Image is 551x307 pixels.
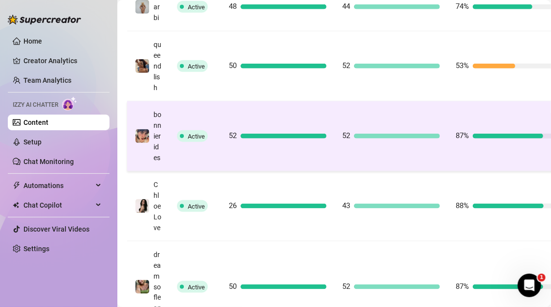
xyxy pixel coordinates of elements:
[135,199,149,213] img: ChloeLove
[23,53,102,69] a: Creator Analytics
[23,158,74,165] a: Chat Monitoring
[456,61,469,70] span: 53%
[188,63,205,70] span: Active
[456,2,469,11] span: 74%
[23,76,71,84] a: Team Analytics
[342,2,350,11] span: 44
[23,197,93,213] span: Chat Copilot
[135,280,149,294] img: dreamsofleana
[23,138,42,146] a: Setup
[342,61,350,70] span: 52
[229,201,237,210] span: 26
[154,181,161,232] span: ChloeLove
[538,274,546,282] span: 1
[229,2,237,11] span: 48
[8,15,81,24] img: logo-BBDzfeDw.svg
[456,282,469,291] span: 87%
[13,202,19,209] img: Chat Copilot
[23,178,93,193] span: Automations
[62,96,77,111] img: AI Chatter
[13,182,21,189] span: thunderbolt
[23,118,48,126] a: Content
[456,201,469,210] span: 88%
[135,59,149,73] img: queendlish
[154,111,161,162] span: bonnierides
[342,131,350,140] span: 52
[154,41,161,92] span: queendlish
[229,61,237,70] span: 50
[342,201,350,210] span: 43
[229,131,237,140] span: 52
[188,283,205,291] span: Active
[23,37,42,45] a: Home
[13,100,58,110] span: Izzy AI Chatter
[518,274,541,297] iframe: Intercom live chat
[188,3,205,11] span: Active
[135,129,149,143] img: bonnierides
[188,203,205,210] span: Active
[456,131,469,140] span: 87%
[23,245,49,253] a: Settings
[229,282,237,291] span: 50
[188,133,205,140] span: Active
[342,282,350,291] span: 52
[23,225,89,233] a: Discover Viral Videos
